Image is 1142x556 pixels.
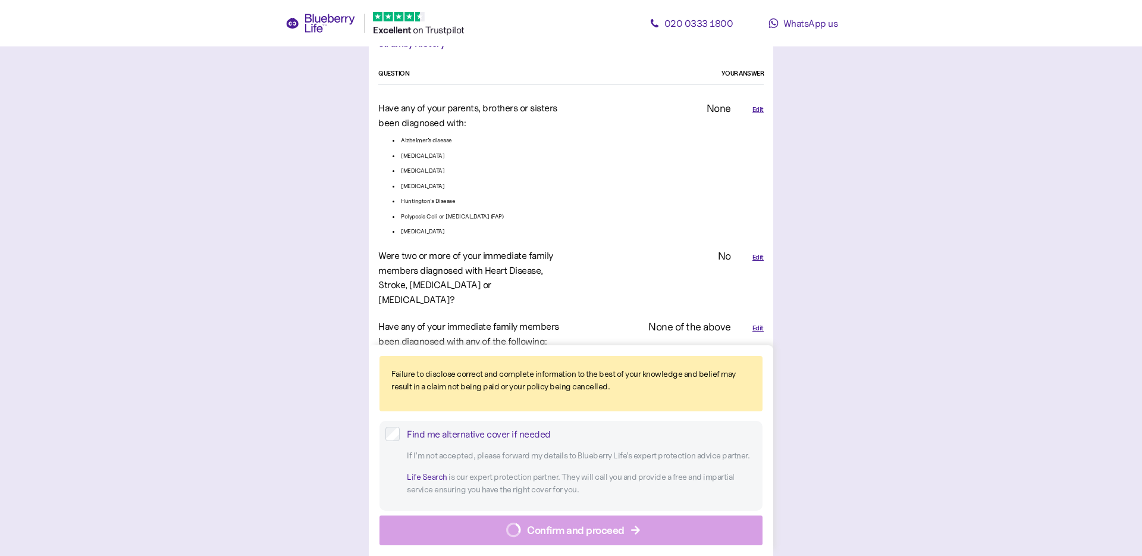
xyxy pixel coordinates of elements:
span: [MEDICAL_DATA] [401,151,444,161]
span: Huntington’s Disease [401,196,455,206]
div: YOUR ANSWER [721,68,764,79]
span: [MEDICAL_DATA] [401,182,444,191]
span: on Trustpilot [413,24,465,36]
a: 020 0333 1800 [638,11,745,35]
span: [MEDICAL_DATA] [401,227,444,236]
span: WhatsApp us [783,17,838,29]
span: Polyposis Coli or [MEDICAL_DATA] (FAP) [401,212,503,221]
div: Find me alternative cover if needed [407,427,757,442]
button: Edit [752,105,764,115]
p: If I’m not accepted, please forward my details to Blueberry Life ’s expert protection advice part... [407,449,757,463]
span: Alzheimer’s disease [401,136,452,145]
div: QUESTION [378,68,409,79]
div: None [707,101,731,117]
div: Have any of your immediate family members been diagnosed with any of the following: [378,319,566,349]
span: 020 0333 1800 [664,17,733,29]
div: No [576,248,731,264]
span: Excellent ️ [373,24,413,36]
a: WhatsApp us [749,11,857,35]
div: None of the above [576,319,731,335]
button: Edit [752,323,764,333]
div: Were two or more of your immediate family members diagnosed with Heart Disease, Stroke, [MEDICAL_... [378,248,566,307]
p: is our expert protection partner. They will call you and provide a free and impartial service ens... [407,471,757,496]
div: Failure to disclose correct and complete information to the best of your knowledge and belief may... [391,368,751,393]
span: [MEDICAL_DATA] [401,166,444,176]
a: Life Search [407,471,447,482]
button: Edit [752,252,764,263]
div: Have any of your parents, brothers or sisters been diagnosed with: [378,101,566,130]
